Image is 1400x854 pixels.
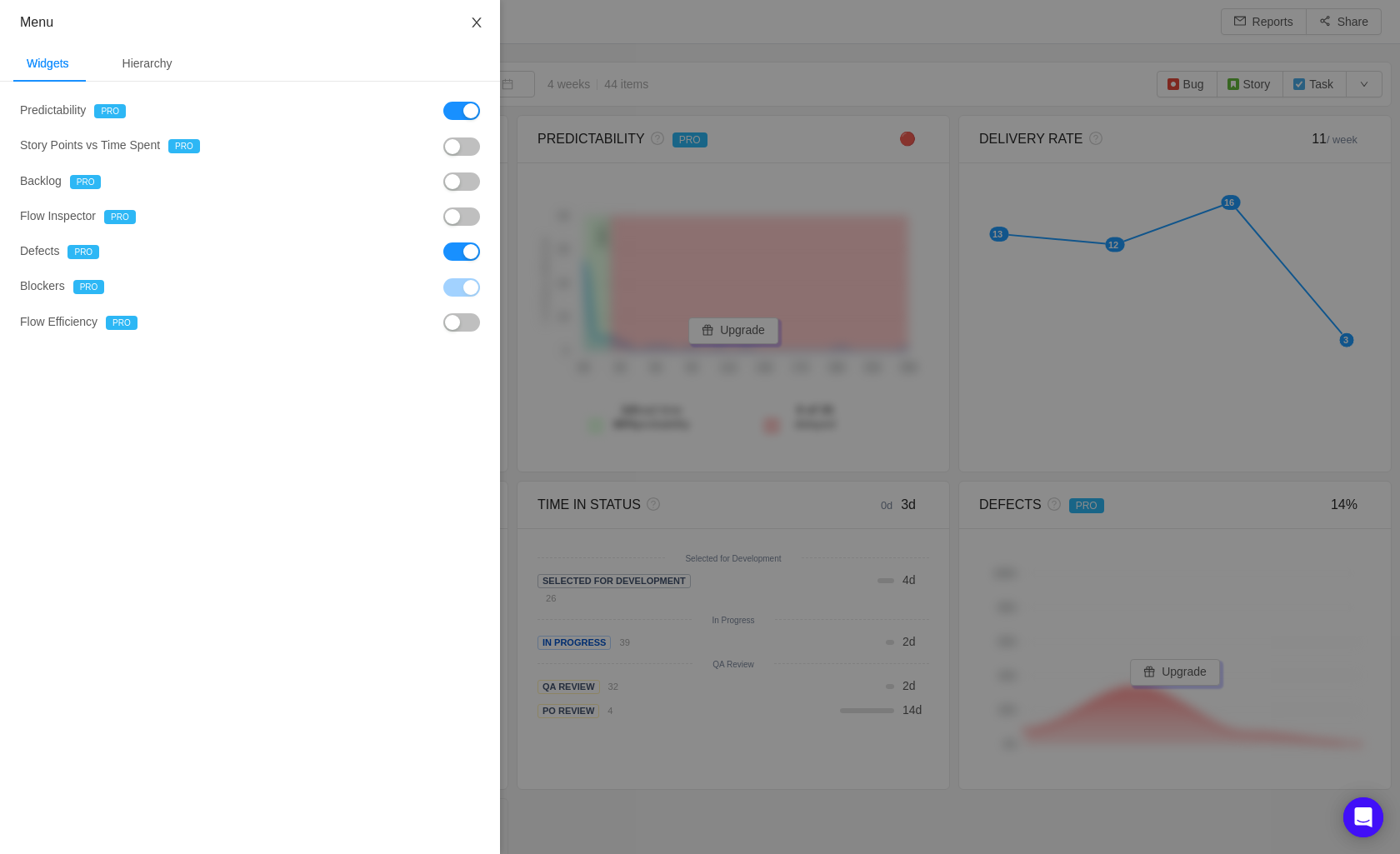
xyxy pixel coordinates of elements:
span: PRO [67,245,99,259]
span: PRO [168,139,200,153]
span: PRO [106,316,137,330]
div: Predictability [20,102,250,120]
div: Widgets [13,45,82,82]
div: Blockers [20,277,250,296]
div: Hierarchy [109,45,186,82]
div: Flow Efficiency [20,313,250,332]
div: Flow Inspector [20,207,250,226]
div: Open Intercom Messenger [1343,797,1383,837]
div: Defects [20,242,250,261]
div: Story Points vs Time Spent [20,137,250,155]
div: Backlog [20,172,250,191]
i: icon: close [470,16,483,29]
span: PRO [94,104,126,118]
span: PRO [70,175,102,189]
span: PRO [104,210,136,224]
span: PRO [73,280,105,294]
